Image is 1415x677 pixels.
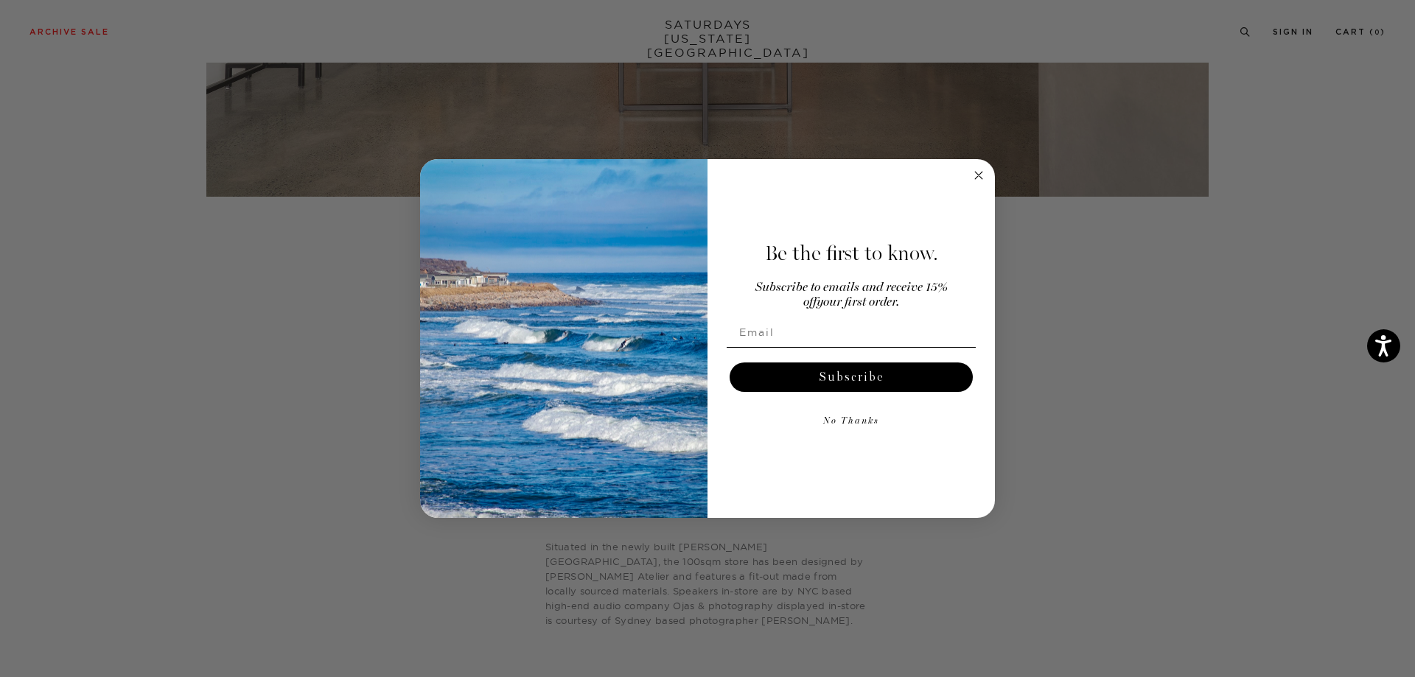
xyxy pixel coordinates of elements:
[970,166,988,184] button: Close dialog
[730,362,973,392] button: Subscribe
[727,407,976,436] button: No Thanks
[755,281,948,294] span: Subscribe to emails and receive 15%
[727,347,976,348] img: underline
[727,318,976,347] input: Email
[803,296,817,309] span: off
[765,241,938,266] span: Be the first to know.
[817,296,899,309] span: your first order.
[420,159,707,519] img: 125c788d-000d-4f3e-b05a-1b92b2a23ec9.jpeg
